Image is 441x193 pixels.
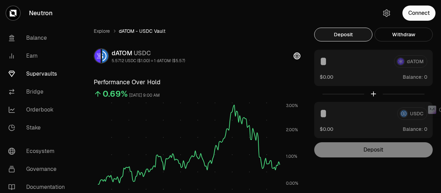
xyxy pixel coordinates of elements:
[94,77,300,87] h3: Performance Over Hold
[134,49,151,57] span: USDC
[286,103,298,108] tspan: 3.00%
[3,142,74,160] a: Ecosystem
[3,83,74,101] a: Bridge
[3,101,74,119] a: Orderbook
[320,73,333,80] button: $0.00
[402,6,435,21] button: Connect
[94,28,300,35] nav: breadcrumb
[375,28,433,41] button: Withdraw
[103,88,128,99] div: 0.69%
[112,48,185,58] div: dATOM
[286,181,298,186] tspan: 0.00%
[3,29,74,47] a: Balance
[129,91,160,99] div: [DATE] 9:00 AM
[119,28,165,35] span: dATOM - USDC Vault
[102,49,108,63] img: USDC Logo
[3,47,74,65] a: Earn
[314,28,372,41] button: Deposit
[3,119,74,137] a: Stake
[112,58,185,64] div: 5.5712 USDC ($1.00) = 1 dATOM ($5.57)
[286,127,298,133] tspan: 2.00%
[3,160,74,178] a: Governance
[94,49,101,63] img: dATOM Logo
[403,74,423,80] span: Balance:
[3,65,74,83] a: Supervaults
[94,28,110,35] a: Explore
[403,126,423,133] span: Balance:
[320,125,333,133] button: $0.00
[286,154,297,159] tspan: 1.00%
